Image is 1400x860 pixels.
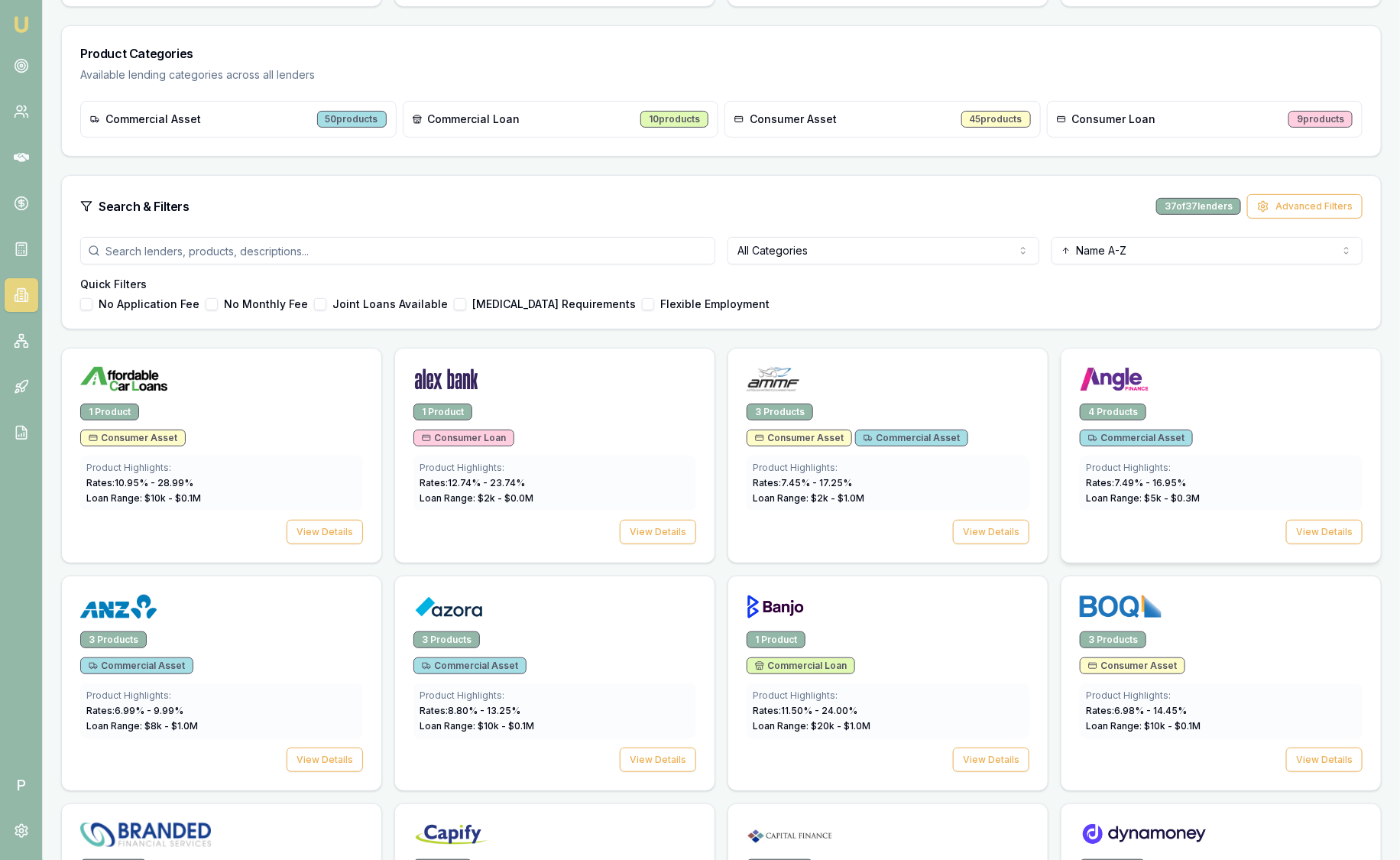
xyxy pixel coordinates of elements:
div: 45 products [961,111,1031,128]
div: Product Highlights: [86,462,357,474]
span: Commercial Asset [422,660,518,672]
span: Commercial Loan [755,660,847,672]
div: Product Highlights: [753,690,1023,702]
img: Dynamoney logo [1080,823,1208,847]
div: Product Highlights: [420,462,690,474]
div: 37 of 37 lenders [1156,198,1241,215]
p: Available lending categories across all lenders [80,67,1363,83]
span: Rates: 12.74 % - 23.74 % [420,477,525,488]
div: Product Highlights: [1086,690,1356,702]
img: Capify logo [413,823,490,847]
button: View Details [953,520,1029,544]
span: Rates: 10.95 % - 28.99 % [86,477,193,488]
a: BOQ Finance logo3 ProductsConsumer AssetProduct Highlights:Rates:6.98% - 14.45%Loan Range: $10k -... [1061,576,1382,791]
span: Rates: 7.45 % - 17.25 % [753,477,852,488]
a: Banjo logo1 ProductCommercial LoanProduct Highlights:Rates:11.50% - 24.00%Loan Range: $20k - $1.0... [728,576,1048,791]
span: Consumer Loan [1072,112,1156,127]
span: Loan Range: $ 2 k - $ 1.0 M [753,492,864,504]
span: Commercial Loan [428,112,520,127]
span: Commercial Asset [1088,432,1184,444]
button: View Details [287,748,363,772]
div: 3 Products [80,631,147,648]
div: 1 Product [413,404,472,420]
img: Affordable Car Loans logo [80,367,167,391]
img: Banjo logo [747,595,805,619]
div: 1 Product [747,631,805,648]
div: 1 Product [80,404,139,420]
span: Rates: 8.80 % - 13.25 % [420,705,520,716]
img: Angle Finance logo [1080,367,1149,391]
div: 3 Products [747,404,813,420]
span: Rates: 6.98 % - 14.45 % [1086,705,1187,716]
img: Capital Finance logo [747,823,834,847]
span: Commercial Asset [89,660,185,672]
input: Search lenders, products, descriptions... [80,237,715,264]
span: Loan Range: $ 10 k - $ 0.1 M [86,492,201,504]
img: BOQ Finance logo [1080,595,1162,619]
button: View Details [1286,748,1363,772]
span: Rates: 6.99 % - 9.99 % [86,705,183,716]
div: Product Highlights: [1086,462,1356,474]
label: No Application Fee [99,299,199,310]
button: Advanced Filters [1247,194,1363,219]
div: 3 Products [1080,631,1146,648]
label: [MEDICAL_DATA] Requirements [472,299,636,310]
span: P [5,768,38,802]
span: Commercial Asset [105,112,201,127]
span: Consumer Asset [1088,660,1177,672]
div: Product Highlights: [420,690,690,702]
span: Rates: 11.50 % - 24.00 % [753,705,857,716]
a: Angle Finance logo4 ProductsCommercial AssetProduct Highlights:Rates:7.49% - 16.95%Loan Range: $5... [1061,348,1382,563]
div: 50 products [317,111,387,128]
button: View Details [1286,520,1363,544]
span: Commercial Asset [864,432,960,444]
span: Rates: 7.49 % - 16.95 % [1086,477,1186,488]
a: Alex Bank logo1 ProductConsumer LoanProduct Highlights:Rates:12.74% - 23.74%Loan Range: $2k - $0.... [394,348,715,563]
button: View Details [620,748,696,772]
label: Joint Loans Available [332,299,448,310]
a: AMMF logo3 ProductsConsumer AssetCommercial AssetProduct Highlights:Rates:7.45% - 17.25%Loan Rang... [728,348,1048,563]
button: View Details [287,520,363,544]
label: Flexible Employment [660,299,770,310]
img: Branded Financial Services logo [80,823,211,847]
span: Loan Range: $ 8 k - $ 1.0 M [86,720,198,732]
a: ANZ logo3 ProductsCommercial AssetProduct Highlights:Rates:6.99% - 9.99%Loan Range: $8k - $1.0MVi... [61,576,382,791]
div: Product Highlights: [86,690,357,702]
img: AMMF logo [747,367,799,391]
div: 4 Products [1080,404,1146,420]
button: View Details [953,748,1029,772]
img: ANZ logo [80,595,157,619]
div: 3 Products [413,631,480,648]
span: Consumer Asset [89,432,177,444]
a: Azora logo3 ProductsCommercial AssetProduct Highlights:Rates:8.80% - 13.25%Loan Range: $10k - $0.... [394,576,715,791]
span: Loan Range: $ 5 k - $ 0.3 M [1086,492,1200,504]
span: Loan Range: $ 10 k - $ 0.1 M [1086,720,1201,732]
h3: Search & Filters [99,197,190,216]
div: Product Highlights: [753,462,1023,474]
span: Consumer Asset [750,112,837,127]
span: Consumer Asset [755,432,844,444]
span: Loan Range: $ 20 k - $ 1.0 M [753,720,870,732]
h4: Quick Filters [80,277,1363,292]
div: 9 products [1288,111,1353,128]
span: Loan Range: $ 10 k - $ 0.1 M [420,720,534,732]
img: Alex Bank logo [413,367,479,391]
label: No Monthly Fee [224,299,308,310]
a: Affordable Car Loans logo1 ProductConsumer AssetProduct Highlights:Rates:10.95% - 28.99%Loan Rang... [61,348,382,563]
img: emu-icon-u.png [12,15,31,34]
img: Azora logo [413,595,484,619]
button: View Details [620,520,696,544]
div: 10 products [640,111,708,128]
span: Consumer Loan [422,432,506,444]
h3: Product Categories [80,44,1363,63]
span: Loan Range: $ 2 k - $ 0.0 M [420,492,533,504]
